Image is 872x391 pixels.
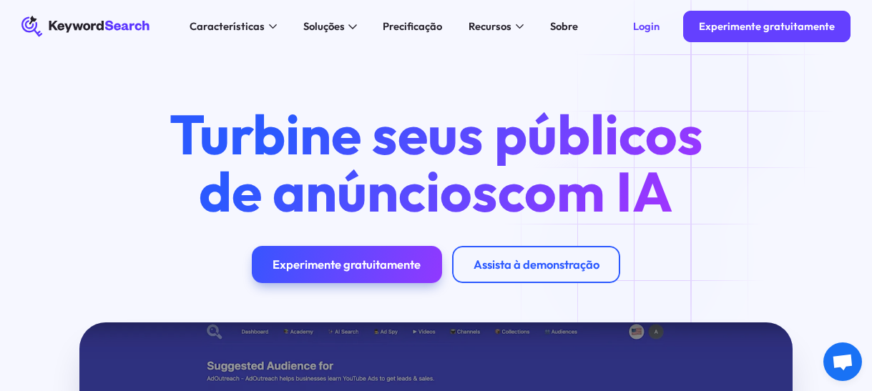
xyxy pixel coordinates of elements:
div: Precificação [383,19,442,34]
div: Soluções [303,19,345,34]
a: Experimente gratuitamente [252,246,442,283]
a: Login [617,11,675,42]
a: Precificação [375,16,450,37]
div: Bate-papo aberto [823,342,862,381]
div: Login [633,20,660,33]
h1: Turbine seus públicos de anúncios [145,106,726,220]
div: Características [190,19,265,34]
div: Recursos [469,19,511,34]
span: com IA [498,156,673,226]
div: Sobre [550,19,578,34]
div: Experimente gratuitamente [273,257,421,272]
a: Sobre [542,16,586,37]
a: Experimente gratuitamente [683,11,851,42]
div: Experimente gratuitamente [699,20,835,33]
div: Assista à demonstração [474,257,599,272]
